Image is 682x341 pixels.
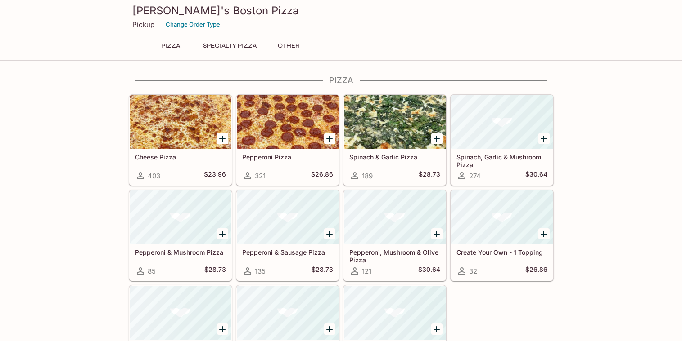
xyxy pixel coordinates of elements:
[237,286,339,340] div: Create Your Own - 3 Toppings
[349,153,440,161] h5: Spinach & Garlic Pizza
[525,170,547,181] h5: $30.64
[135,248,226,256] h5: Pepperoni & Mushroom Pizza
[344,95,446,149] div: Spinach & Garlic Pizza
[362,172,373,180] span: 189
[148,267,156,275] span: 85
[255,172,266,180] span: 321
[204,266,226,276] h5: $28.73
[343,190,446,281] a: Pepperoni, Mushroom & Olive Pizza121$30.64
[217,133,228,144] button: Add Cheese Pizza
[148,172,160,180] span: 403
[324,323,335,335] button: Add Create Your Own - 3 Toppings
[451,95,553,149] div: Spinach, Garlic & Mushroom Pizza
[135,153,226,161] h5: Cheese Pizza
[217,228,228,239] button: Add Pepperoni & Mushroom Pizza
[236,190,339,281] a: Pepperoni & Sausage Pizza135$28.73
[132,20,154,29] p: Pickup
[150,40,191,52] button: Pizza
[344,190,446,244] div: Pepperoni, Mushroom & Olive Pizza
[255,267,266,275] span: 135
[451,190,553,281] a: Create Your Own - 1 Topping32$26.86
[130,286,231,340] div: Create Your Own - 2 Toppings
[237,95,339,149] div: Pepperoni Pizza
[129,95,232,186] a: Cheese Pizza403$23.96
[129,190,232,281] a: Pepperoni & Mushroom Pizza85$28.73
[343,95,446,186] a: Spinach & Garlic Pizza189$28.73
[469,172,481,180] span: 274
[525,266,547,276] h5: $26.86
[538,133,550,144] button: Add Spinach, Garlic & Mushroom Pizza
[132,4,550,18] h3: [PERSON_NAME]'s Boston Pizza
[362,267,371,275] span: 121
[242,153,333,161] h5: Pepperoni Pizza
[418,266,440,276] h5: $30.64
[198,40,262,52] button: Specialty Pizza
[130,190,231,244] div: Pepperoni & Mushroom Pizza
[431,323,443,335] button: Add Create Your Own 1/2 & 1/2 Combo!
[431,133,443,144] button: Add Spinach & Garlic Pizza
[451,190,553,244] div: Create Your Own - 1 Topping
[538,228,550,239] button: Add Create Your Own - 1 Topping
[217,323,228,335] button: Add Create Your Own - 2 Toppings
[312,266,333,276] h5: $28.73
[344,286,446,340] div: Create Your Own 1/2 & 1/2 Combo!
[242,248,333,256] h5: Pepperoni & Sausage Pizza
[236,95,339,186] a: Pepperoni Pizza321$26.86
[456,248,547,256] h5: Create Your Own - 1 Topping
[269,40,309,52] button: Other
[162,18,224,31] button: Change Order Type
[349,248,440,263] h5: Pepperoni, Mushroom & Olive Pizza
[129,75,554,85] h4: Pizza
[237,190,339,244] div: Pepperoni & Sausage Pizza
[204,170,226,181] h5: $23.96
[130,95,231,149] div: Cheese Pizza
[469,267,477,275] span: 32
[431,228,443,239] button: Add Pepperoni, Mushroom & Olive Pizza
[311,170,333,181] h5: $26.86
[419,170,440,181] h5: $28.73
[451,95,553,186] a: Spinach, Garlic & Mushroom Pizza274$30.64
[324,133,335,144] button: Add Pepperoni Pizza
[456,153,547,168] h5: Spinach, Garlic & Mushroom Pizza
[324,228,335,239] button: Add Pepperoni & Sausage Pizza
